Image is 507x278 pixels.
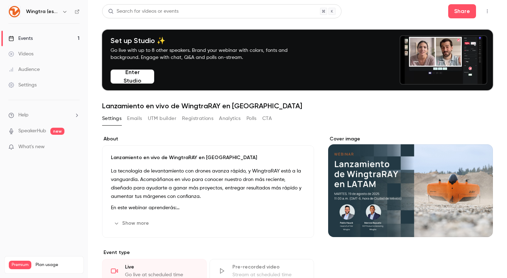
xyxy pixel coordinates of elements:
p: Lanzamiento en vivo de WingtraRAY en [GEOGRAPHIC_DATA] [111,154,305,161]
button: Emails [127,113,142,124]
div: Settings [8,81,37,89]
span: Help [18,111,29,119]
p: La tecnología de levantamiento con drones avanza rápido, y WingtraRAY está a la vanguardia. Acomp... [111,167,305,201]
div: Videos [8,50,33,58]
h4: Set up Studio ✨ [111,36,304,45]
div: Events [8,35,33,42]
li: help-dropdown-opener [8,111,80,119]
div: Pre-recorded video [232,264,305,271]
iframe: Noticeable Trigger [71,144,80,150]
button: Polls [246,113,257,124]
h1: Lanzamiento en vivo de WingtraRAY en [GEOGRAPHIC_DATA] [102,102,493,110]
button: CTA [262,113,272,124]
p: Event type [102,249,314,256]
div: Live [125,264,198,271]
img: Wingtra (español) [9,6,20,17]
button: Share [448,4,476,18]
button: Registrations [182,113,213,124]
span: What's new [18,143,45,151]
button: Enter Studio [111,69,154,84]
label: Cover image [328,135,493,143]
h6: Wingtra (español) [26,8,59,15]
button: Settings [102,113,121,124]
span: new [50,128,64,135]
button: UTM builder [148,113,176,124]
label: About [102,135,314,143]
button: Analytics [219,113,241,124]
p: En este webinar aprenderás: [111,204,305,212]
div: Audience [8,66,40,73]
span: Plan usage [36,262,79,268]
a: SpeakerHub [18,127,46,135]
button: Show more [111,218,153,229]
section: Cover image [328,135,493,237]
div: Search for videos or events [108,8,179,15]
span: Premium [9,261,31,269]
p: Go live with up to 8 other speakers. Brand your webinar with colors, fonts and background. Engage... [111,47,304,61]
